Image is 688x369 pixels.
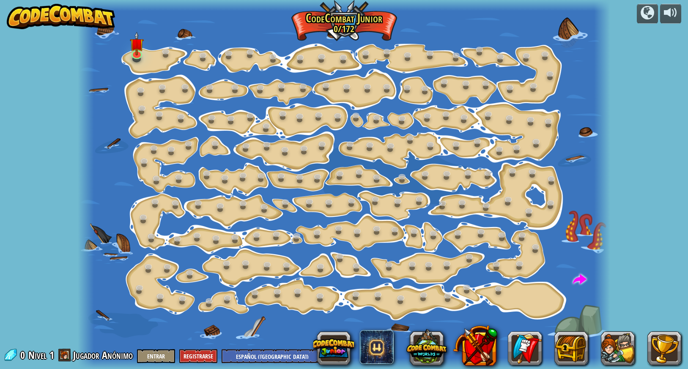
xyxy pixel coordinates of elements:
[137,349,175,363] button: Entrar
[28,348,47,362] span: Nivel
[660,4,681,24] button: Ajustar el volúmen
[20,348,27,362] span: 0
[49,348,54,362] span: 1
[179,349,217,363] button: Registrarse
[73,348,133,362] span: Jugador Anónimo
[130,32,144,55] img: level-banner-unstarted.png
[7,4,115,29] img: CodeCombat - Learn how to code by playing a game
[637,4,658,24] button: Campañas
